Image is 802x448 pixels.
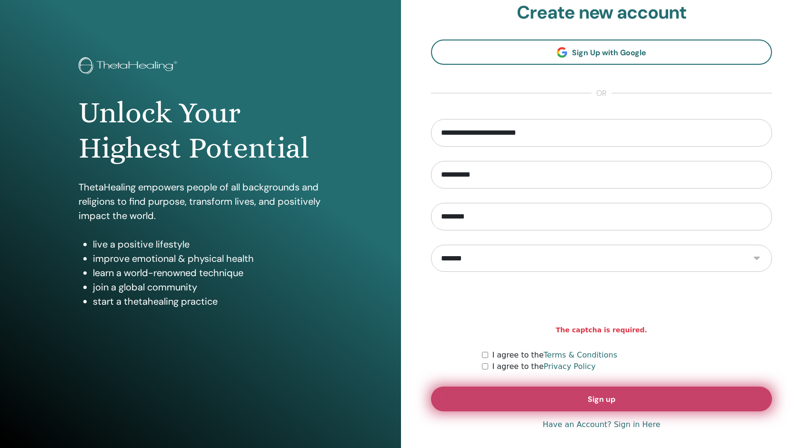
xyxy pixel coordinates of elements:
strong: The captcha is required. [556,325,647,335]
li: start a thetahealing practice [93,294,322,309]
a: Privacy Policy [544,362,596,371]
label: I agree to the [492,349,617,361]
span: Sign Up with Google [572,48,646,58]
h1: Unlock Your Highest Potential [79,95,322,166]
li: improve emotional & physical health [93,251,322,266]
iframe: reCAPTCHA [529,286,674,323]
li: live a positive lifestyle [93,237,322,251]
span: or [591,88,612,99]
a: Have an Account? Sign in Here [542,419,660,430]
a: Terms & Conditions [544,350,617,359]
label: I agree to the [492,361,595,372]
li: learn a world-renowned technique [93,266,322,280]
h2: Create new account [431,2,772,24]
p: ThetaHealing empowers people of all backgrounds and religions to find purpose, transform lives, a... [79,180,322,223]
li: join a global community [93,280,322,294]
span: Sign up [588,394,615,404]
a: Sign Up with Google [431,40,772,65]
button: Sign up [431,387,772,411]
